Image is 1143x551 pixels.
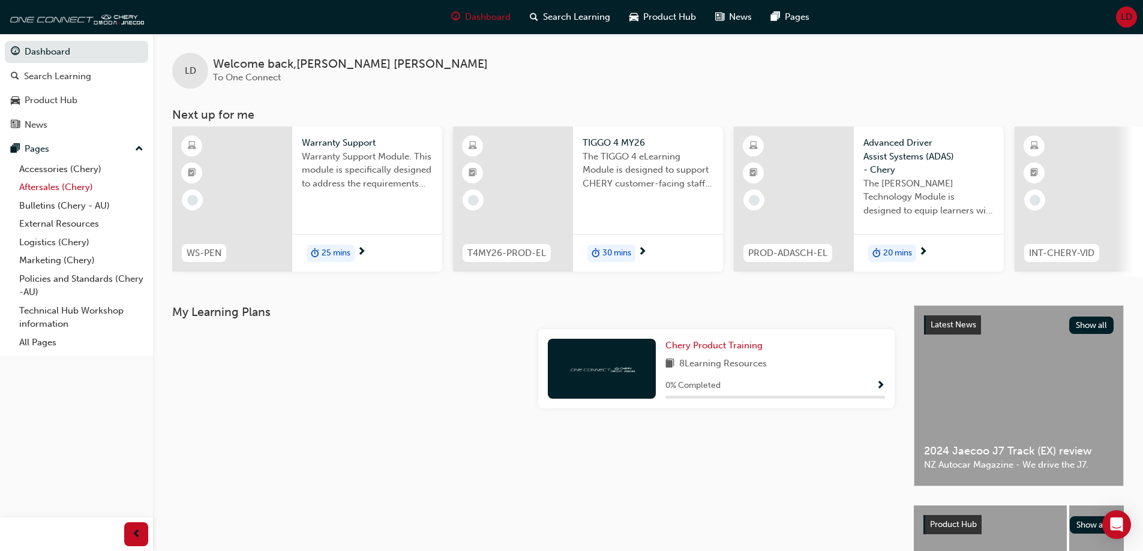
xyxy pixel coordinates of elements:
[665,379,721,393] span: 0 % Completed
[924,315,1114,335] a: Latest NewsShow all
[876,378,885,393] button: Show Progress
[442,5,520,29] a: guage-iconDashboard
[469,138,477,154] span: learningResourceType_ELEARNING-icon
[5,38,148,138] button: DashboardSearch LearningProduct HubNews
[1029,246,1094,260] span: INT-CHERY-VID
[5,65,148,88] a: Search Learning
[24,70,91,83] div: Search Learning
[11,71,19,82] span: search-icon
[530,10,538,25] span: search-icon
[132,527,141,542] span: prev-icon
[14,215,148,233] a: External Resources
[14,233,148,252] a: Logistics (Chery)
[14,197,148,215] a: Bulletins (Chery - AU)
[749,195,760,206] span: learningRecordVerb_NONE-icon
[883,246,912,260] span: 20 mins
[923,515,1114,534] a: Product HubShow all
[5,138,148,160] button: Pages
[924,444,1114,458] span: 2024 Jaecoo J7 Track (EX) review
[14,160,148,179] a: Accessories (Chery)
[785,10,809,24] span: Pages
[311,246,319,261] span: duration-icon
[5,114,148,136] a: News
[302,136,433,150] span: Warranty Support
[465,10,511,24] span: Dashboard
[14,302,148,333] a: Technical Hub Workshop information
[11,47,20,58] span: guage-icon
[620,5,706,29] a: car-iconProduct Hub
[863,177,994,218] span: The [PERSON_NAME] Technology Module is designed to equip learners with essential knowledge about ...
[14,251,148,270] a: Marketing (Chery)
[188,138,196,154] span: learningResourceType_ELEARNING-icon
[187,246,221,260] span: WS-PEN
[14,178,148,197] a: Aftersales (Chery)
[602,246,631,260] span: 30 mins
[914,305,1124,486] a: Latest NewsShow all2024 Jaecoo J7 Track (EX) reviewNZ Autocar Magazine - We drive the J7.
[322,246,350,260] span: 25 mins
[25,118,47,132] div: News
[706,5,761,29] a: news-iconNews
[876,381,885,392] span: Show Progress
[467,246,546,260] span: T4MY26-PROD-EL
[5,89,148,112] a: Product Hub
[665,340,763,351] span: Chery Product Training
[468,195,479,206] span: learningRecordVerb_NONE-icon
[930,519,977,529] span: Product Hub
[187,195,198,206] span: learningRecordVerb_NONE-icon
[357,247,366,258] span: next-icon
[11,95,20,106] span: car-icon
[6,5,144,29] img: oneconnect
[919,247,928,258] span: next-icon
[469,165,477,181] span: booktick-icon
[715,10,724,25] span: news-icon
[11,120,20,131] span: news-icon
[185,64,196,78] span: LD
[1102,510,1131,539] div: Open Intercom Messenger
[5,41,148,63] a: Dashboard
[451,10,460,25] span: guage-icon
[583,136,713,150] span: TIGGO 4 MY26
[453,127,723,272] a: T4MY26-PROD-ELTIGGO 4 MY26The TIGGO 4 eLearning Module is designed to support CHERY customer-faci...
[569,363,635,374] img: oneconnect
[1030,195,1040,206] span: learningRecordVerb_NONE-icon
[931,320,976,330] span: Latest News
[863,136,994,177] span: Advanced Driver Assist Systems (ADAS) - Chery
[213,58,488,71] span: Welcome back , [PERSON_NAME] [PERSON_NAME]
[749,138,758,154] span: learningResourceType_ELEARNING-icon
[749,165,758,181] span: booktick-icon
[25,94,77,107] div: Product Hub
[643,10,696,24] span: Product Hub
[638,247,647,258] span: next-icon
[734,127,1004,272] a: PROD-ADASCH-ELAdvanced Driver Assist Systems (ADAS) - CheryThe [PERSON_NAME] Technology Module is...
[761,5,819,29] a: pages-iconPages
[592,246,600,261] span: duration-icon
[1030,138,1039,154] span: learningResourceType_ELEARNING-icon
[872,246,881,261] span: duration-icon
[1121,10,1132,24] span: LD
[665,357,674,372] span: book-icon
[11,144,20,155] span: pages-icon
[520,5,620,29] a: search-iconSearch Learning
[213,72,281,83] span: To One Connect
[729,10,752,24] span: News
[135,141,143,157] span: up-icon
[924,458,1114,472] span: NZ Autocar Magazine - We drive the J7.
[583,150,713,191] span: The TIGGO 4 eLearning Module is designed to support CHERY customer-facing staff with the product ...
[1116,7,1137,28] button: LD
[629,10,638,25] span: car-icon
[14,270,148,302] a: Policies and Standards (Chery -AU)
[14,333,148,352] a: All Pages
[188,165,196,181] span: booktick-icon
[1069,317,1114,334] button: Show all
[771,10,780,25] span: pages-icon
[172,127,442,272] a: WS-PENWarranty SupportWarranty Support Module. This module is specifically designed to address th...
[679,357,767,372] span: 8 Learning Resources
[748,246,827,260] span: PROD-ADASCH-EL
[1070,516,1115,534] button: Show all
[25,142,49,156] div: Pages
[153,108,1143,122] h3: Next up for me
[302,150,433,191] span: Warranty Support Module. This module is specifically designed to address the requirements and pro...
[172,305,895,319] h3: My Learning Plans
